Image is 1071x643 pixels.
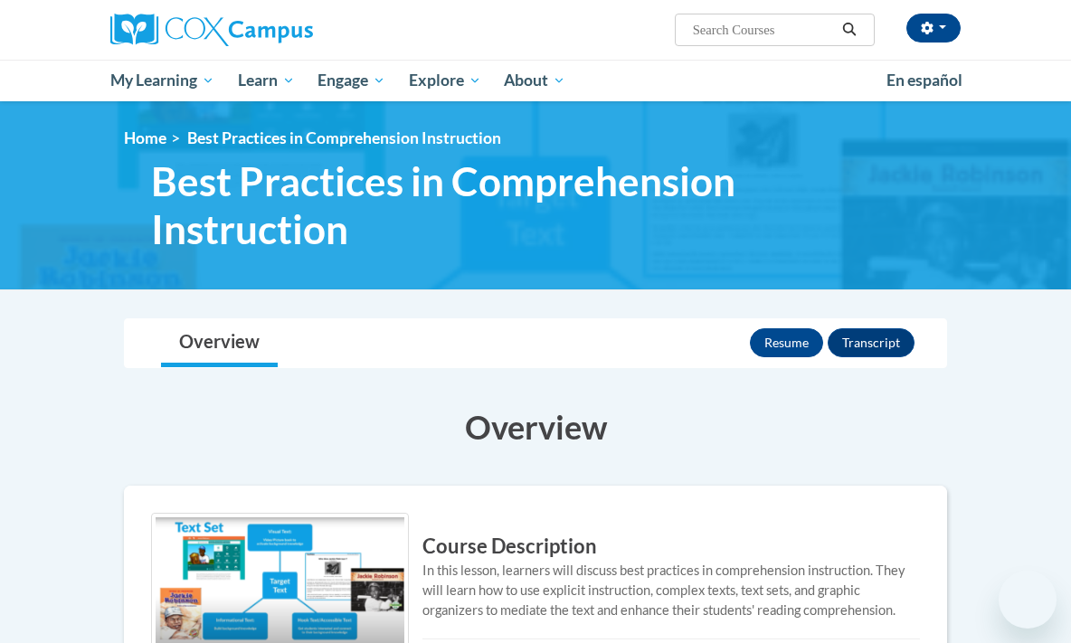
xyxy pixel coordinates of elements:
span: Best Practices in Comprehension Instruction [151,157,762,253]
span: Learn [238,70,295,91]
a: My Learning [99,60,226,101]
a: En español [875,61,974,99]
button: Transcript [828,328,915,357]
span: Best Practices in Comprehension Instruction [187,128,501,147]
a: About [493,60,578,101]
span: Explore [409,70,481,91]
h3: Overview [124,404,947,449]
span: Engage [318,70,385,91]
a: Cox Campus [110,14,375,46]
a: Engage [306,60,397,101]
div: In this lesson, learners will discuss best practices in comprehension instruction. They will lear... [151,561,920,620]
a: Overview [161,319,278,367]
div: Main menu [97,60,974,101]
iframe: Button to launch messaging window [999,571,1057,629]
span: About [504,70,565,91]
h3: Course Description [151,533,920,561]
button: Search [836,19,863,41]
span: En español [886,71,962,90]
button: Resume [750,328,823,357]
img: Cox Campus [110,14,313,46]
a: Learn [226,60,307,101]
input: Search Courses [691,19,836,41]
a: Home [124,128,166,147]
a: Explore [397,60,493,101]
button: Account Settings [906,14,961,43]
span: My Learning [110,70,214,91]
